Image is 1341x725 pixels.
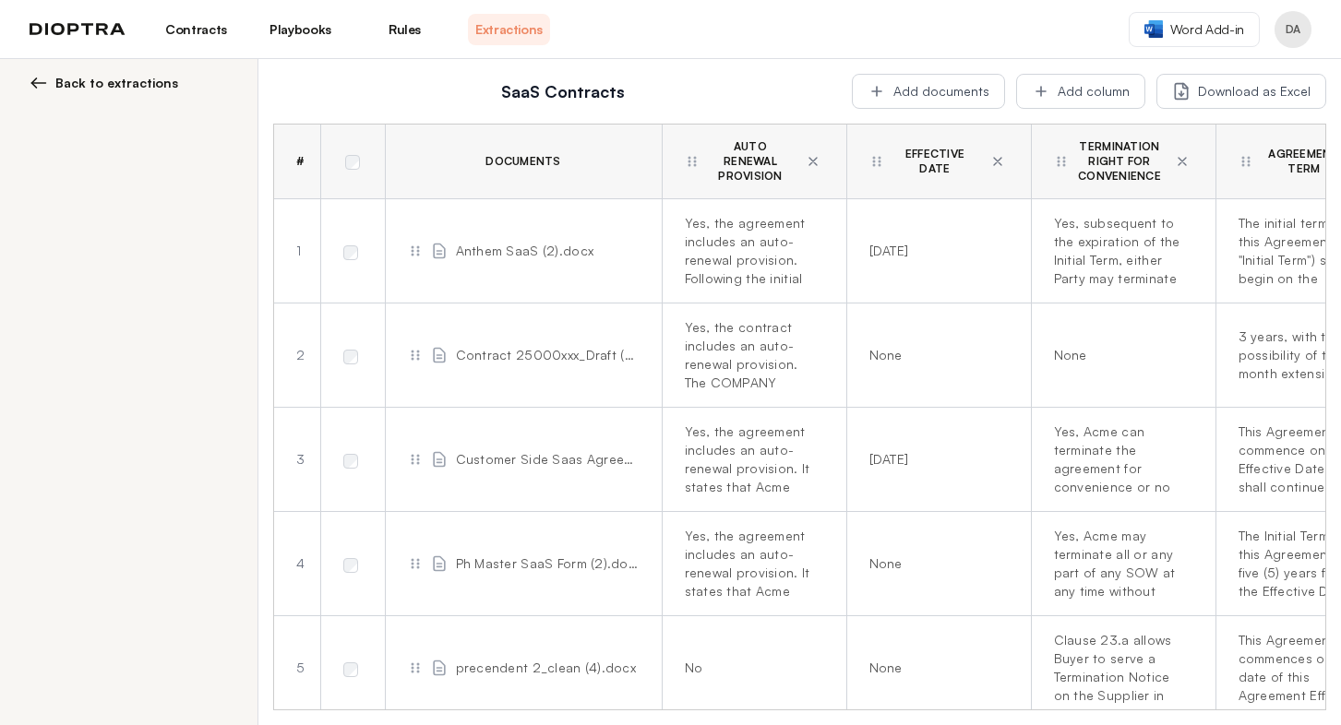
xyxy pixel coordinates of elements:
[456,450,640,469] span: Customer Side Saas Agreement.docx
[869,450,1001,469] div: [DATE]
[274,512,320,616] td: 4
[274,125,320,199] th: #
[456,659,637,677] span: precendent 2_clean (4).docx
[685,527,817,600] div: Yes, the agreement includes an auto-renewal provision. It states that Acme may extend the agreeme...
[468,14,550,45] a: Extractions
[364,14,446,45] a: Rules
[1171,150,1193,172] button: Delete column
[802,150,824,172] button: Delete column
[1129,12,1260,47] a: Word Add-in
[1144,20,1163,38] img: word
[1275,11,1311,48] button: Profile menu
[1054,422,1186,496] div: Yes, Acme can terminate the agreement for convenience or no reason upon sixty (60) days prior wri...
[892,147,979,176] span: Effective Date
[55,74,178,92] span: Back to extractions
[30,23,126,36] img: logo
[869,242,1001,260] div: [DATE]
[869,659,1001,677] div: None
[274,303,320,408] td: 2
[155,14,237,45] a: Contracts
[869,346,1001,364] div: None
[852,74,1005,109] button: Add documents
[1016,74,1145,109] button: Add column
[1054,346,1186,364] div: None
[707,139,795,184] span: Auto Renewal Provision
[259,14,341,45] a: Playbooks
[274,616,320,720] td: 5
[685,659,817,677] div: No
[284,78,841,104] h2: SaaS Contracts
[1054,631,1186,705] div: Clause 23.a allows Buyer to serve a Termination Notice on the Supplier in respect of any Services...
[274,408,320,512] td: 3
[385,125,662,199] th: Documents
[456,242,594,260] span: Anthem SaaS (2).docx
[1156,74,1326,109] button: Download as Excel
[1170,20,1244,39] span: Word Add-in
[685,318,817,392] div: Yes, the contract includes an auto-renewal provision. The COMPANY reserves the right to extend th...
[1054,214,1186,288] div: Yes, subsequent to the expiration of the Initial Term, either Party may terminate this Agreement,...
[1076,139,1164,184] span: Termination Right For Convenience
[456,346,640,364] span: Contract 25000xxx_Draft (3).docx
[456,554,640,573] span: Ph Master SaaS Form (2).docx
[30,74,48,92] img: left arrow
[685,422,817,496] div: Yes, the agreement includes an auto-renewal provision. It states that Acme may renew the agreemen...
[685,214,817,288] div: Yes, the agreement includes an auto-renewal provision. Following the initial term of three years,...
[869,554,1001,573] div: None
[274,199,320,303] td: 1
[30,74,235,92] button: Back to extractions
[987,150,1009,172] button: Delete column
[1054,527,1186,600] div: Yes, Acme may terminate all or any part of any SOW at any time without cause and in its sole disc...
